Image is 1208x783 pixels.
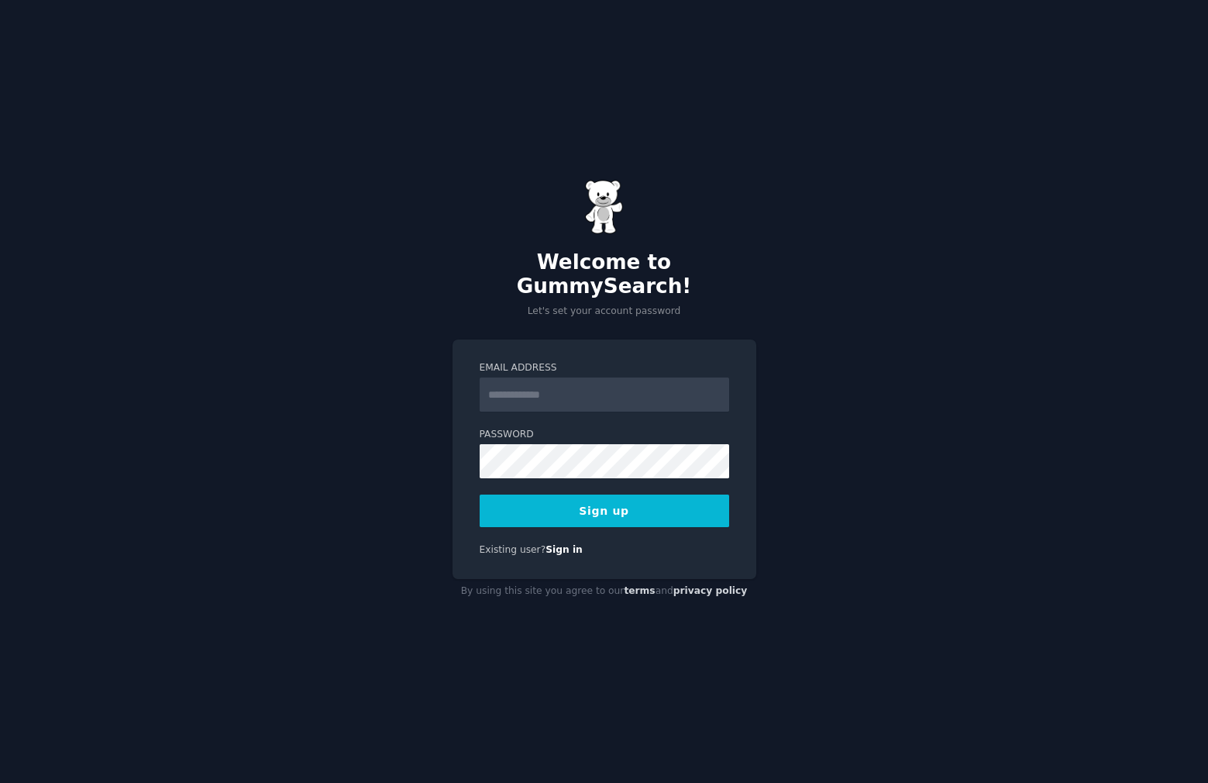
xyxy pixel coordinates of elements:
p: Let's set your account password [453,305,756,319]
a: Sign in [545,544,583,555]
label: Password [480,428,729,442]
a: privacy policy [673,585,748,596]
a: terms [624,585,655,596]
div: By using this site you agree to our and [453,579,756,604]
h2: Welcome to GummySearch! [453,250,756,299]
label: Email Address [480,361,729,375]
button: Sign up [480,495,729,527]
span: Existing user? [480,544,546,555]
img: Gummy Bear [585,180,624,234]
